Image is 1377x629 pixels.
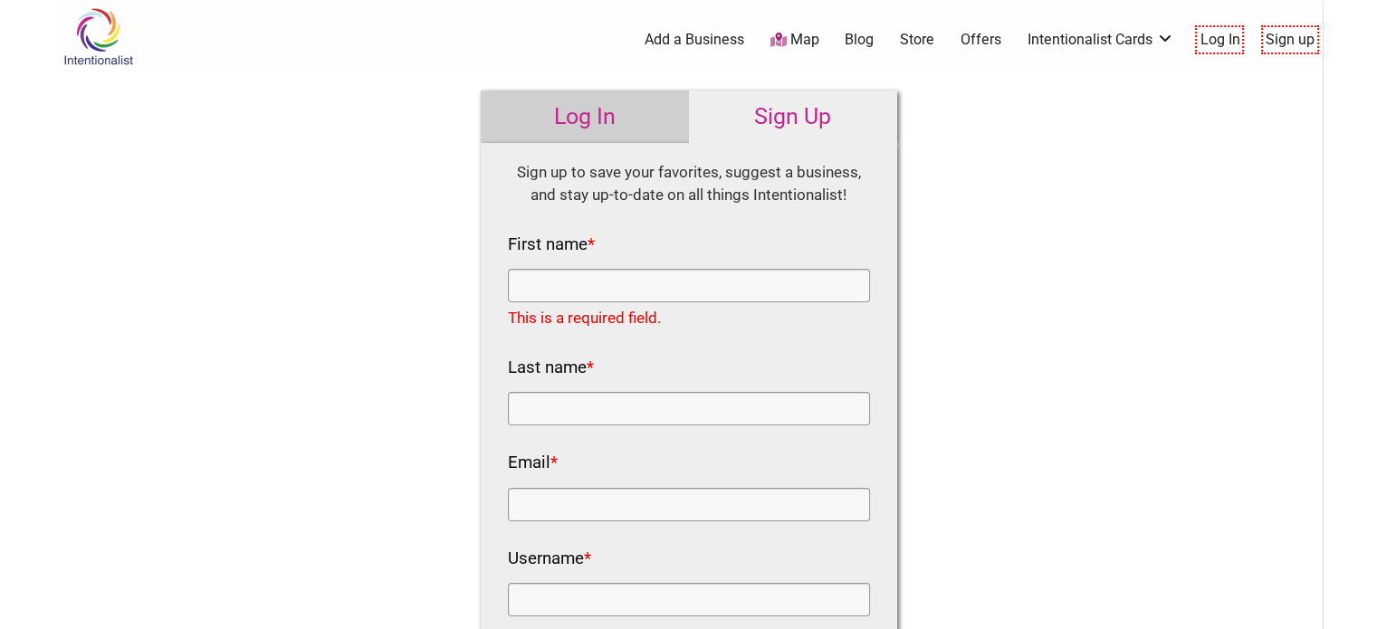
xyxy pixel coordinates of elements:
a: Log In [481,91,689,143]
a: Map [770,30,818,51]
label: Last name [508,353,594,384]
label: Username [508,544,591,575]
a: Add a Business [645,30,744,50]
a: Sign up [1266,30,1315,50]
img: Intentionalist [55,7,141,66]
a: Intentionalist Cards [1028,30,1174,50]
a: Offers [961,30,1001,50]
div: Sign up to save your favorites, suggest a business, and stay up-to-date on all things Intentional... [508,161,870,207]
label: First name [508,230,595,261]
a: Blog [845,30,874,50]
a: Sign Up [689,91,897,143]
a: Log In [1200,30,1239,50]
label: Email [508,448,558,479]
div: This is a required field. [508,307,861,330]
a: Store [900,30,934,50]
